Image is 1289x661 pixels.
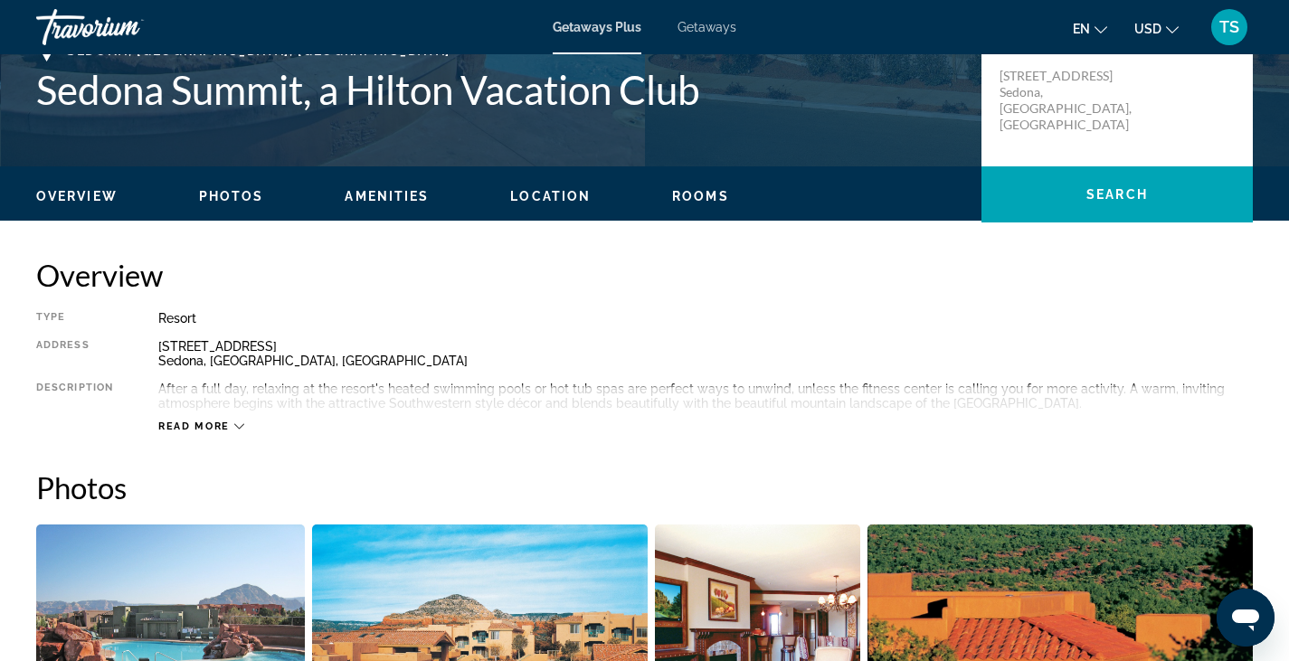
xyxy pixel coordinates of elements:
[36,311,113,326] div: Type
[36,4,217,51] a: Travorium
[36,257,1253,293] h2: Overview
[158,420,230,432] span: Read more
[199,189,264,203] span: Photos
[158,382,1253,411] div: After a full day, relaxing at the resort's heated swimming pools or hot tub spas are perfect ways...
[1073,15,1107,42] button: Change language
[36,66,963,113] h1: Sedona Summit, a Hilton Vacation Club
[199,188,264,204] button: Photos
[1219,18,1239,36] span: TS
[345,189,429,203] span: Amenities
[1134,15,1179,42] button: Change currency
[1134,22,1161,36] span: USD
[1000,68,1144,133] p: [STREET_ADDRESS] Sedona, [GEOGRAPHIC_DATA], [GEOGRAPHIC_DATA]
[36,189,118,203] span: Overview
[158,311,1253,326] div: Resort
[678,20,736,34] a: Getaways
[672,189,729,203] span: Rooms
[1086,187,1148,202] span: Search
[36,382,113,411] div: Description
[158,420,244,433] button: Read more
[1206,8,1253,46] button: User Menu
[510,188,591,204] button: Location
[1073,22,1090,36] span: en
[981,166,1253,222] button: Search
[672,188,729,204] button: Rooms
[345,188,429,204] button: Amenities
[553,20,641,34] a: Getaways Plus
[36,339,113,368] div: Address
[36,188,118,204] button: Overview
[36,469,1253,505] h2: Photos
[158,339,1253,368] div: [STREET_ADDRESS] Sedona, [GEOGRAPHIC_DATA], [GEOGRAPHIC_DATA]
[1217,589,1275,647] iframe: Button to launch messaging window
[510,189,591,203] span: Location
